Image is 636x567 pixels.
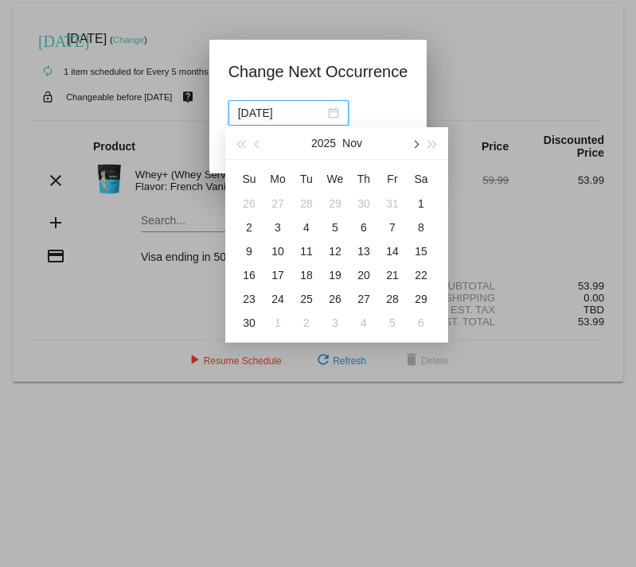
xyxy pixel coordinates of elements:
button: Next year (Control + right) [424,127,442,159]
div: 11 [297,242,316,261]
th: Wed [321,166,349,192]
div: 27 [268,194,287,213]
button: 2025 [311,127,336,159]
div: 2 [297,313,316,332]
div: 7 [383,218,402,237]
td: 11/27/2025 [349,287,378,311]
div: 5 [383,313,402,332]
div: 1 [268,313,287,332]
td: 11/24/2025 [263,287,292,311]
div: 25 [297,289,316,309]
td: 11/21/2025 [378,263,407,287]
th: Sat [407,166,435,192]
div: 3 [326,313,345,332]
td: 11/10/2025 [263,239,292,263]
td: 11/6/2025 [349,216,378,239]
td: 11/29/2025 [407,287,435,311]
div: 12 [326,242,345,261]
td: 11/14/2025 [378,239,407,263]
div: 28 [297,194,316,213]
th: Tue [292,166,321,192]
td: 10/28/2025 [292,192,321,216]
td: 11/23/2025 [235,287,263,311]
div: 15 [412,242,431,261]
button: Next month (PageDown) [406,127,423,159]
td: 11/28/2025 [378,287,407,311]
td: 11/13/2025 [349,239,378,263]
div: 27 [354,289,373,309]
div: 26 [326,289,345,309]
div: 18 [297,266,316,285]
div: 1 [412,194,431,213]
td: 12/5/2025 [378,311,407,335]
td: 11/8/2025 [407,216,435,239]
th: Mon [263,166,292,192]
div: 14 [383,242,402,261]
div: 26 [240,194,259,213]
td: 11/25/2025 [292,287,321,311]
div: 4 [297,218,316,237]
td: 11/19/2025 [321,263,349,287]
td: 11/20/2025 [349,263,378,287]
div: 29 [412,289,431,309]
td: 11/22/2025 [407,263,435,287]
div: 9 [240,242,259,261]
div: 19 [326,266,345,285]
td: 10/31/2025 [378,192,407,216]
div: 17 [268,266,287,285]
td: 12/6/2025 [407,311,435,335]
td: 11/15/2025 [407,239,435,263]
div: 29 [326,194,345,213]
div: 31 [383,194,402,213]
h1: Change Next Occurrence [228,59,408,84]
div: 24 [268,289,287,309]
div: 10 [268,242,287,261]
td: 11/16/2025 [235,263,263,287]
td: 11/3/2025 [263,216,292,239]
th: Sun [235,166,263,192]
div: 4 [354,313,373,332]
td: 10/30/2025 [349,192,378,216]
td: 11/9/2025 [235,239,263,263]
th: Thu [349,166,378,192]
td: 12/4/2025 [349,311,378,335]
button: Last year (Control + left) [232,127,249,159]
div: 5 [326,218,345,237]
td: 11/17/2025 [263,263,292,287]
td: 11/5/2025 [321,216,349,239]
td: 10/27/2025 [263,192,292,216]
div: 13 [354,242,373,261]
div: 8 [412,218,431,237]
input: Select date [238,104,325,122]
td: 11/11/2025 [292,239,321,263]
td: 12/3/2025 [321,311,349,335]
div: 16 [240,266,259,285]
td: 11/30/2025 [235,311,263,335]
th: Fri [378,166,407,192]
td: 11/2/2025 [235,216,263,239]
button: Previous month (PageUp) [249,127,267,159]
td: 12/1/2025 [263,311,292,335]
td: 11/26/2025 [321,287,349,311]
div: 2 [240,218,259,237]
td: 11/4/2025 [292,216,321,239]
div: 3 [268,218,287,237]
div: 20 [354,266,373,285]
div: 30 [240,313,259,332]
td: 10/26/2025 [235,192,263,216]
td: 11/18/2025 [292,263,321,287]
td: 11/1/2025 [407,192,435,216]
div: 6 [412,313,431,332]
td: 12/2/2025 [292,311,321,335]
div: 6 [354,218,373,237]
td: 11/7/2025 [378,216,407,239]
div: 22 [412,266,431,285]
td: 11/12/2025 [321,239,349,263]
td: 10/29/2025 [321,192,349,216]
button: Nov [342,127,362,159]
div: 28 [383,289,402,309]
div: 21 [383,266,402,285]
div: 30 [354,194,373,213]
div: 23 [240,289,259,309]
